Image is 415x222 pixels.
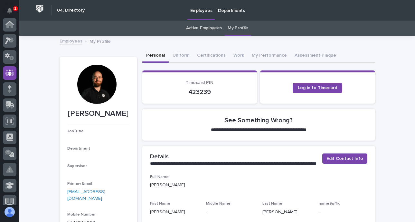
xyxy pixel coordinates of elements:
button: Edit Contact Info [322,153,367,164]
span: Edit Contact Info [326,155,363,162]
h2: Details [150,153,169,161]
a: Active Employees [186,21,222,36]
p: - [319,209,367,216]
p: - [206,209,255,216]
a: [EMAIL_ADDRESS][DOMAIN_NAME] [67,190,105,201]
button: Work [230,49,248,63]
span: Primary Email [67,182,92,186]
span: Job Title [67,129,84,133]
p: [PERSON_NAME] [150,182,367,189]
span: Last Name [262,202,282,206]
span: Middle Name [206,202,231,206]
p: 1 [14,6,16,11]
p: My Profile [90,37,111,44]
span: Log in to Timecard [298,86,337,90]
button: Notifications [3,4,16,17]
button: Assessment Plaque [291,49,340,63]
span: Full Name [150,175,169,179]
span: First Name [150,202,170,206]
a: Log in to Timecard [293,83,342,93]
p: [PERSON_NAME] [67,109,129,118]
span: Mobile Number [67,213,96,217]
h2: 04. Directory [57,8,85,13]
span: Department [67,147,90,151]
p: [PERSON_NAME] [150,209,199,216]
a: My Profile [228,21,248,36]
button: Personal [142,49,169,63]
a: Employees [60,37,82,44]
span: nameSuffix [319,202,340,206]
span: Timecard PIN [185,80,213,85]
p: 423239 [150,88,250,96]
button: Uniform [169,49,193,63]
img: Workspace Logo [34,3,46,15]
button: My Performance [248,49,291,63]
span: Supervisor [67,164,87,168]
button: users-avatar [3,205,16,219]
div: Notifications1 [8,8,16,18]
p: [PERSON_NAME] [262,209,311,216]
button: Certifications [193,49,230,63]
h2: See Something Wrong? [224,116,293,124]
